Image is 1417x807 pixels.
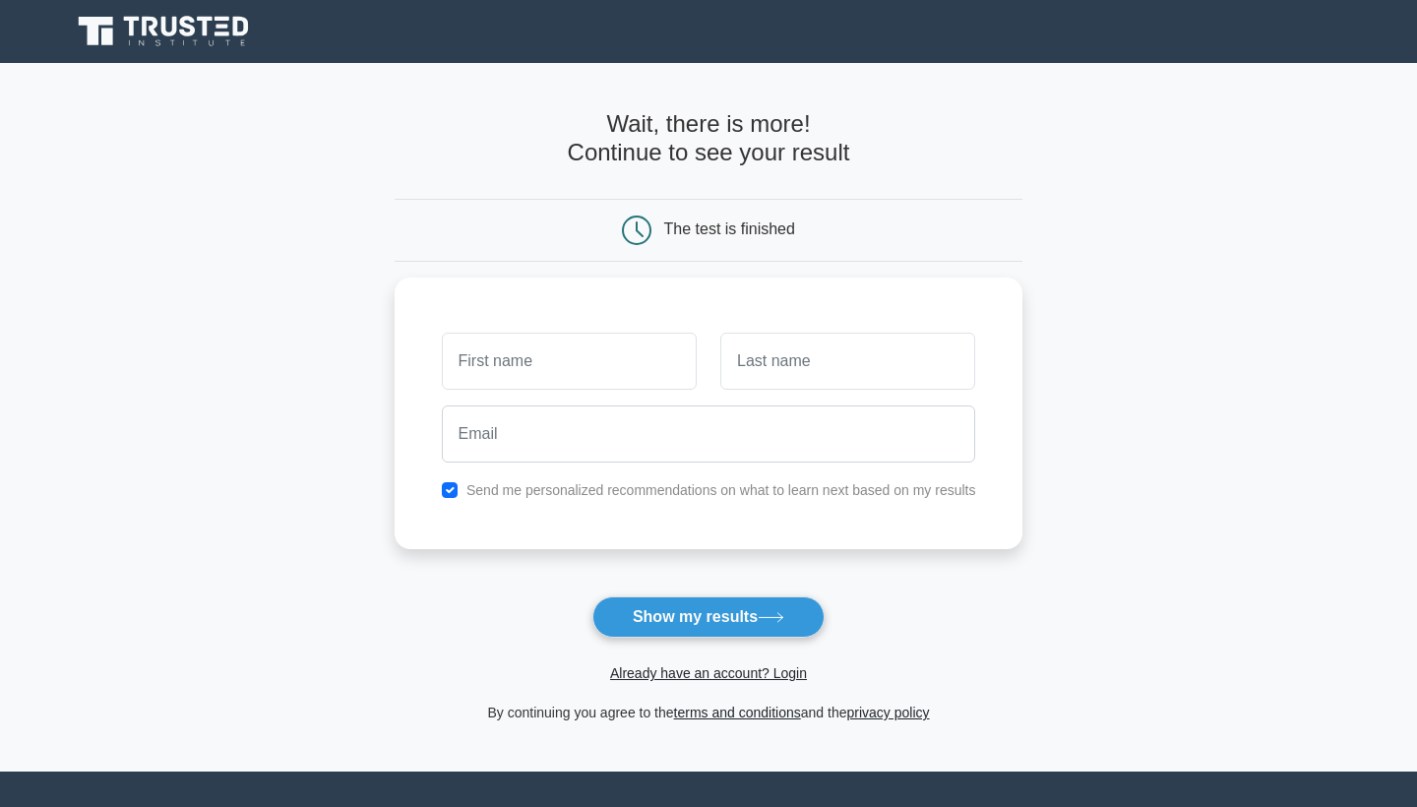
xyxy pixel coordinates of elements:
button: Show my results [592,596,825,638]
input: Email [442,405,976,463]
a: privacy policy [847,705,930,720]
div: By continuing you agree to the and the [383,701,1035,724]
label: Send me personalized recommendations on what to learn next based on my results [466,482,976,498]
input: First name [442,333,697,390]
h4: Wait, there is more! Continue to see your result [395,110,1023,167]
a: Already have an account? Login [610,665,807,681]
div: The test is finished [664,220,795,237]
a: terms and conditions [674,705,801,720]
input: Last name [720,333,975,390]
